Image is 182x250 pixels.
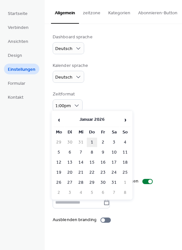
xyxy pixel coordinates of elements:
td: 5 [87,188,97,197]
td: 13 [65,158,75,167]
div: Ausblenden branding [53,217,97,223]
a: Startseite [4,8,32,19]
td: 26 [54,178,64,187]
a: Verbinden [4,22,32,32]
td: 2 [54,188,64,197]
td: 23 [98,168,108,177]
td: 6 [98,188,108,197]
span: Design [8,52,22,59]
a: Formular [4,78,29,88]
td: 31 [109,178,119,187]
td: 1 [120,178,130,187]
td: 2 [98,138,108,147]
th: Mo [54,128,64,137]
td: 16 [98,158,108,167]
td: 8 [120,188,130,197]
td: 15 [87,158,97,167]
span: Einstellungen [8,66,35,73]
span: Formular [8,80,25,87]
th: Fr [98,128,108,137]
td: 3 [109,138,119,147]
th: Januar 2026 [65,113,119,127]
a: Kontakt [4,92,27,102]
td: 14 [76,158,86,167]
a: Design [4,50,26,60]
th: Do [87,128,97,137]
th: Di [65,128,75,137]
span: 1:00pm [55,102,71,110]
span: Kontakt [8,94,23,101]
td: 18 [120,158,130,167]
span: Deutsch [55,44,72,53]
td: 7 [109,188,119,197]
td: 31 [76,138,86,147]
td: 10 [109,148,119,157]
div: Kalender sprache [53,62,88,69]
td: 25 [120,168,130,177]
td: 30 [65,138,75,147]
td: 27 [65,178,75,187]
span: Startseite [8,10,28,17]
span: › [120,113,130,126]
span: ‹ [54,113,64,126]
td: 12 [54,158,64,167]
td: 5 [54,148,64,157]
span: Verbinden [8,24,29,31]
td: 24 [109,168,119,177]
td: 4 [76,188,86,197]
td: 4 [120,138,130,147]
a: Ansichten [4,36,32,46]
td: 7 [76,148,86,157]
td: 20 [65,168,75,177]
td: 6 [65,148,75,157]
td: 22 [87,168,97,177]
div: Dashboard sprache [53,34,93,41]
div: Zeitformat [53,91,81,98]
a: Einstellungen [4,64,39,74]
td: 9 [98,148,108,157]
th: Sa [109,128,119,137]
td: 30 [98,178,108,187]
td: 29 [87,178,97,187]
td: 28 [76,178,86,187]
td: 21 [76,168,86,177]
th: Mi [76,128,86,137]
td: 29 [54,138,64,147]
td: 19 [54,168,64,177]
th: So [120,128,130,137]
span: Deutsch [55,73,72,82]
td: 8 [87,148,97,157]
td: 1 [87,138,97,147]
td: 3 [65,188,75,197]
td: 17 [109,158,119,167]
td: 11 [120,148,130,157]
span: Ansichten [8,38,28,45]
